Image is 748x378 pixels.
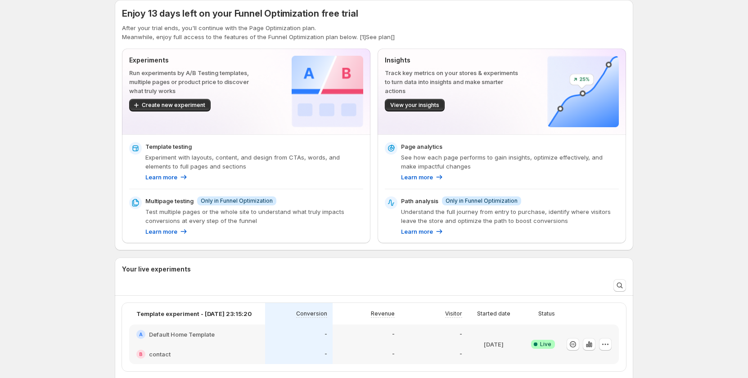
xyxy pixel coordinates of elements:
p: Understand the full journey from entry to purchase, identify where visitors leave the store and o... [401,207,619,225]
p: Multipage testing [145,196,194,205]
p: See how each page performs to gain insights, optimize effectively, and make impactful changes [401,153,619,171]
span: View your insights [390,102,439,109]
span: Only in Funnel Optimization [446,197,518,205]
p: [DATE] [484,340,504,349]
p: Conversion [296,310,327,317]
p: Learn more [401,173,433,182]
p: Visitor [445,310,462,317]
p: Learn more [145,227,177,236]
span: Only in Funnel Optimization [201,197,273,205]
p: After your trial ends, you'll continue with the Page Optimization plan. [122,23,626,32]
span: Enjoy 13 days left on your Funnel Optimization free trial [122,8,358,19]
p: - [460,351,462,358]
a: Learn more [145,227,188,236]
p: Template testing [145,142,192,151]
p: - [324,331,327,338]
p: Insights [385,56,518,65]
h2: A [139,332,143,337]
h2: contact [149,350,171,359]
h2: Default Home Template [149,330,215,339]
a: Learn more [401,227,444,236]
p: Path analysis [401,196,438,205]
p: Revenue [371,310,395,317]
p: Page analytics [401,142,442,151]
img: Experiments [292,56,363,127]
span: Live [540,341,551,348]
p: Template experiment - [DATE] 23:15:20 [136,309,252,318]
p: Meanwhile, enjoy full access to the features of the Funnel Optimization plan below. [1]See plan[] [122,32,626,41]
p: Test multiple pages or the whole site to understand what truly impacts conversions at every step ... [145,207,363,225]
button: View your insights [385,99,445,111]
button: Create new experiment [129,99,211,111]
p: - [324,351,327,358]
span: Create new experiment [142,102,205,109]
p: Experiments [129,56,263,65]
p: Learn more [401,227,433,236]
img: Insights [547,56,619,127]
h2: B [139,351,143,357]
p: Status [538,310,555,317]
p: Experiment with layouts, content, and design from CTAs, words, and elements to full pages and sec... [145,153,363,171]
p: Run experiments by A/B Testing templates, multiple pages or product price to discover what truly ... [129,68,263,95]
p: - [392,351,395,358]
p: - [460,331,462,338]
p: Started date [477,310,510,317]
button: Search and filter results [613,279,626,292]
p: Track key metrics on your stores & experiments to turn data into insights and make smarter actions [385,68,518,95]
p: Learn more [145,173,177,182]
a: Learn more [401,173,444,182]
a: Learn more [145,173,188,182]
p: - [392,331,395,338]
h3: Your live experiments [122,265,191,274]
